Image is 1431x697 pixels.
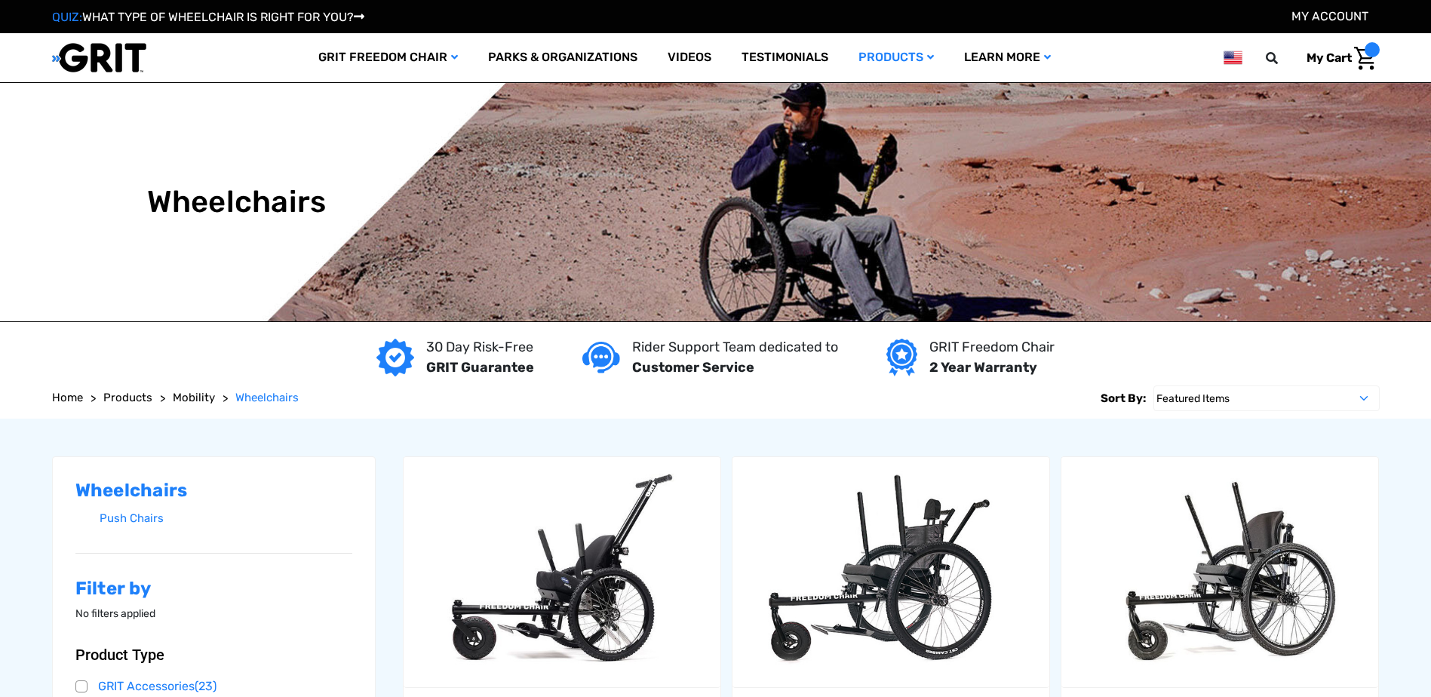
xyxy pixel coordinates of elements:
[235,391,299,404] span: Wheelchairs
[303,33,473,82] a: GRIT Freedom Chair
[473,33,653,82] a: Parks & Organizations
[1101,385,1146,411] label: Sort By:
[582,342,620,373] img: Customer service
[103,389,152,407] a: Products
[929,359,1037,376] strong: 2 Year Warranty
[75,480,353,502] h2: Wheelchairs
[103,391,152,404] span: Products
[75,646,353,664] button: Toggle Product Type filter section
[1061,466,1378,677] img: GRIT Freedom Chair Pro: the Pro model shown including contoured Invacare Matrx seatback, Spinergy...
[75,646,164,664] span: Product Type
[1273,42,1295,74] input: Search
[1295,42,1380,74] a: Cart with 0 items
[426,359,534,376] strong: GRIT Guarantee
[632,359,754,376] strong: Customer Service
[1307,51,1352,65] span: My Cart
[726,33,843,82] a: Testimonials
[75,578,353,600] h2: Filter by
[653,33,726,82] a: Videos
[235,389,299,407] a: Wheelchairs
[52,42,146,73] img: GRIT All-Terrain Wheelchair and Mobility Equipment
[843,33,949,82] a: Products
[52,391,83,404] span: Home
[732,466,1049,677] img: GRIT Freedom Chair: Spartan
[173,391,215,404] span: Mobility
[52,10,82,24] span: QUIZ:
[52,10,364,24] a: QUIZ:WHAT TYPE OF WHEELCHAIR IS RIGHT FOR YOU?
[75,606,353,622] p: No filters applied
[732,457,1049,687] a: GRIT Freedom Chair: Spartan,$3,995.00
[195,679,216,693] span: (23)
[1291,9,1368,23] a: Account
[632,337,838,358] p: Rider Support Team dedicated to
[147,184,327,220] h1: Wheelchairs
[949,33,1066,82] a: Learn More
[52,389,83,407] a: Home
[376,339,414,376] img: GRIT Guarantee
[886,339,917,376] img: Year warranty
[1354,47,1376,70] img: Cart
[929,337,1055,358] p: GRIT Freedom Chair
[173,389,215,407] a: Mobility
[100,508,353,530] a: Push Chairs
[1061,457,1378,687] a: GRIT Freedom Chair: Pro,$5,495.00
[1224,48,1242,67] img: us.png
[404,466,720,677] img: GRIT Junior: GRIT Freedom Chair all terrain wheelchair engineered specifically for kids
[426,337,534,358] p: 30 Day Risk-Free
[404,457,720,687] a: GRIT Junior,$4,995.00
